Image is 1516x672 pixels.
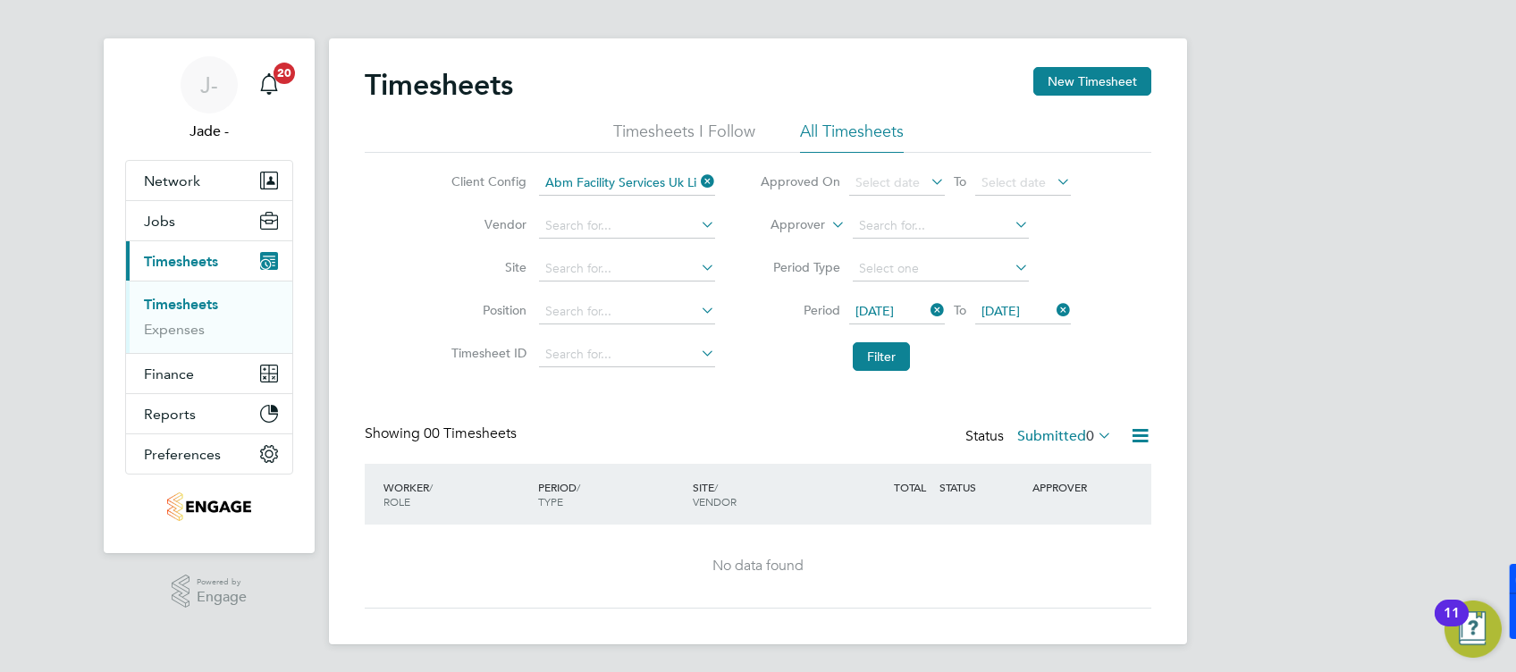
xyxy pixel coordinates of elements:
input: Search for... [853,214,1029,239]
span: ROLE [383,494,410,508]
span: 20 [274,63,295,84]
span: Select date [981,174,1046,190]
li: Timesheets I Follow [613,121,755,153]
div: Showing [365,424,520,443]
span: TOTAL [894,480,926,494]
label: Timesheet ID [446,345,526,361]
span: To [948,298,972,322]
div: Timesheets [126,281,292,353]
button: Network [126,161,292,200]
a: Expenses [144,321,205,338]
label: Period [760,302,840,318]
span: Engage [197,590,247,605]
button: Reports [126,394,292,433]
button: Preferences [126,434,292,474]
span: TYPE [538,494,563,508]
nav: Main navigation [104,38,315,553]
img: thornbaker-logo-retina.png [167,492,250,521]
span: [DATE] [981,303,1020,319]
div: No data found [383,557,1133,575]
input: Select one [853,256,1029,281]
label: Period Type [760,259,840,275]
input: Search for... [539,171,715,196]
span: [DATE] [855,303,894,319]
a: Timesheets [144,296,218,313]
span: Timesheets [144,253,218,270]
button: Finance [126,354,292,393]
span: Powered by [197,575,247,590]
div: APPROVER [1028,471,1121,503]
span: / [714,480,718,494]
span: Jade - [125,121,293,142]
h2: Timesheets [365,67,513,103]
div: STATUS [935,471,1028,503]
input: Search for... [539,214,715,239]
span: Select date [855,174,920,190]
button: Jobs [126,201,292,240]
input: Search for... [539,299,715,324]
span: J- [200,73,218,97]
label: Position [446,302,526,318]
span: Preferences [144,446,221,463]
button: New Timesheet [1033,67,1151,96]
div: 11 [1444,613,1460,636]
span: 0 [1086,427,1094,445]
label: Approved On [760,173,840,189]
input: Search for... [539,256,715,281]
button: Open Resource Center, 11 new notifications [1444,601,1502,658]
label: Submitted [1017,427,1112,445]
span: Jobs [144,213,175,230]
span: Finance [144,365,194,382]
label: Client Config [446,173,526,189]
a: J-Jade - [125,56,293,142]
span: 00 Timesheets [424,424,517,442]
span: / [577,480,580,494]
span: Network [144,172,200,189]
div: PERIOD [534,471,688,517]
span: / [429,480,433,494]
button: Timesheets [126,241,292,281]
span: Reports [144,406,196,423]
div: WORKER [379,471,534,517]
label: Approver [745,216,825,234]
a: 20 [251,56,287,113]
a: Powered byEngage [172,575,248,609]
div: Status [965,424,1116,449]
button: Filter [853,342,910,371]
span: To [948,170,972,193]
input: Search for... [539,342,715,367]
label: Vendor [446,216,526,232]
label: Site [446,259,526,275]
li: All Timesheets [800,121,904,153]
a: Go to home page [125,492,293,521]
div: SITE [688,471,843,517]
span: VENDOR [693,494,737,508]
